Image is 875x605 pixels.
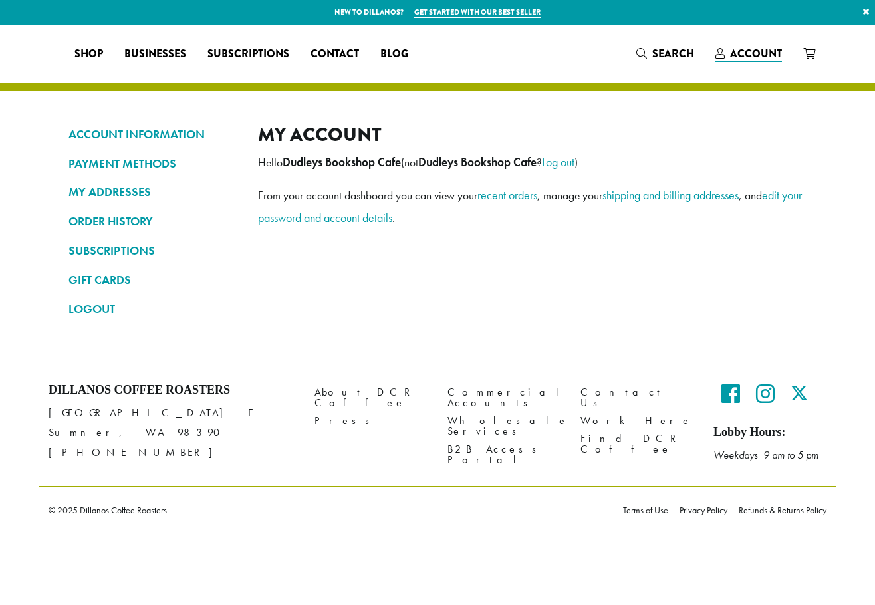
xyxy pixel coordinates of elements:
[447,412,561,441] a: Wholesale Services
[580,383,693,412] a: Contact Us
[258,184,807,229] p: From your account dashboard you can view your , manage your , and .
[68,239,238,262] a: SUBSCRIPTIONS
[602,187,739,203] a: shipping and billing addresses
[258,123,807,146] h2: My account
[49,403,295,463] p: [GEOGRAPHIC_DATA] E Sumner, WA 98390 [PHONE_NUMBER]
[124,46,186,62] span: Businesses
[314,412,428,430] a: Press
[207,46,289,62] span: Subscriptions
[447,441,561,469] a: B2B Access Portal
[74,46,103,62] span: Shop
[314,383,428,412] a: About DCR Coffee
[380,46,408,62] span: Blog
[447,383,561,412] a: Commercial Accounts
[580,412,693,430] a: Work Here
[418,155,537,170] strong: Dudleys Bookshop Cafe
[68,152,238,175] a: PAYMENT METHODS
[311,46,359,62] span: Contact
[64,43,114,64] a: Shop
[580,430,693,459] a: Find DCR Coffee
[68,298,238,320] a: LOGOUT
[674,505,733,515] a: Privacy Policy
[68,123,238,146] a: ACCOUNT INFORMATION
[68,269,238,291] a: GIFT CARDS
[713,448,818,462] em: Weekdays 9 am to 5 pm
[713,425,826,440] h5: Lobby Hours:
[68,123,238,331] nav: Account pages
[68,181,238,203] a: MY ADDRESSES
[477,187,537,203] a: recent orders
[49,383,295,398] h4: Dillanos Coffee Roasters
[626,43,705,64] a: Search
[283,155,401,170] strong: Dudleys Bookshop Cafe
[730,46,782,61] span: Account
[49,505,603,515] p: © 2025 Dillanos Coffee Roasters.
[652,46,694,61] span: Search
[258,151,807,174] p: Hello (not ? )
[542,154,574,170] a: Log out
[414,7,541,18] a: Get started with our best seller
[733,505,826,515] a: Refunds & Returns Policy
[68,210,238,233] a: ORDER HISTORY
[623,505,674,515] a: Terms of Use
